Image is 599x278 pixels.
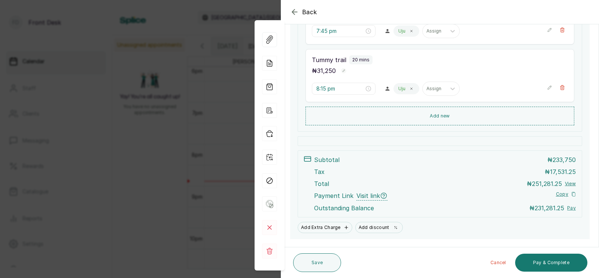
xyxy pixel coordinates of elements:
[398,86,405,92] p: Uju
[553,156,576,164] span: 233,750
[312,55,346,64] p: Tummy trail
[316,27,364,35] input: Select time
[314,191,353,201] span: Payment Link
[527,179,562,188] p: ₦
[567,205,576,211] button: Pay
[355,222,403,233] button: Add discount
[302,7,317,16] span: Back
[314,204,374,213] p: Outstanding Balance
[484,254,512,272] button: Cancel
[529,204,564,213] p: ₦231,281.25
[312,66,336,75] p: ₦
[547,155,576,164] p: ₦
[305,107,574,125] button: Add new
[293,253,341,272] button: Save
[316,85,364,93] input: Select time
[356,191,387,201] span: Visit link
[352,57,370,63] p: 20 mins
[565,181,576,187] button: View
[314,167,325,176] p: Tax
[290,7,317,16] button: Back
[314,179,329,188] p: Total
[317,67,336,74] span: 31,250
[298,222,352,233] button: Add Extra Charge
[550,168,576,175] span: 17,531.25
[515,254,587,272] button: Pay & Complete
[545,167,576,176] p: ₦
[532,180,562,187] span: 251,281.25
[314,155,340,164] p: Subtotal
[556,191,576,197] button: Copy
[398,28,405,34] p: Uju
